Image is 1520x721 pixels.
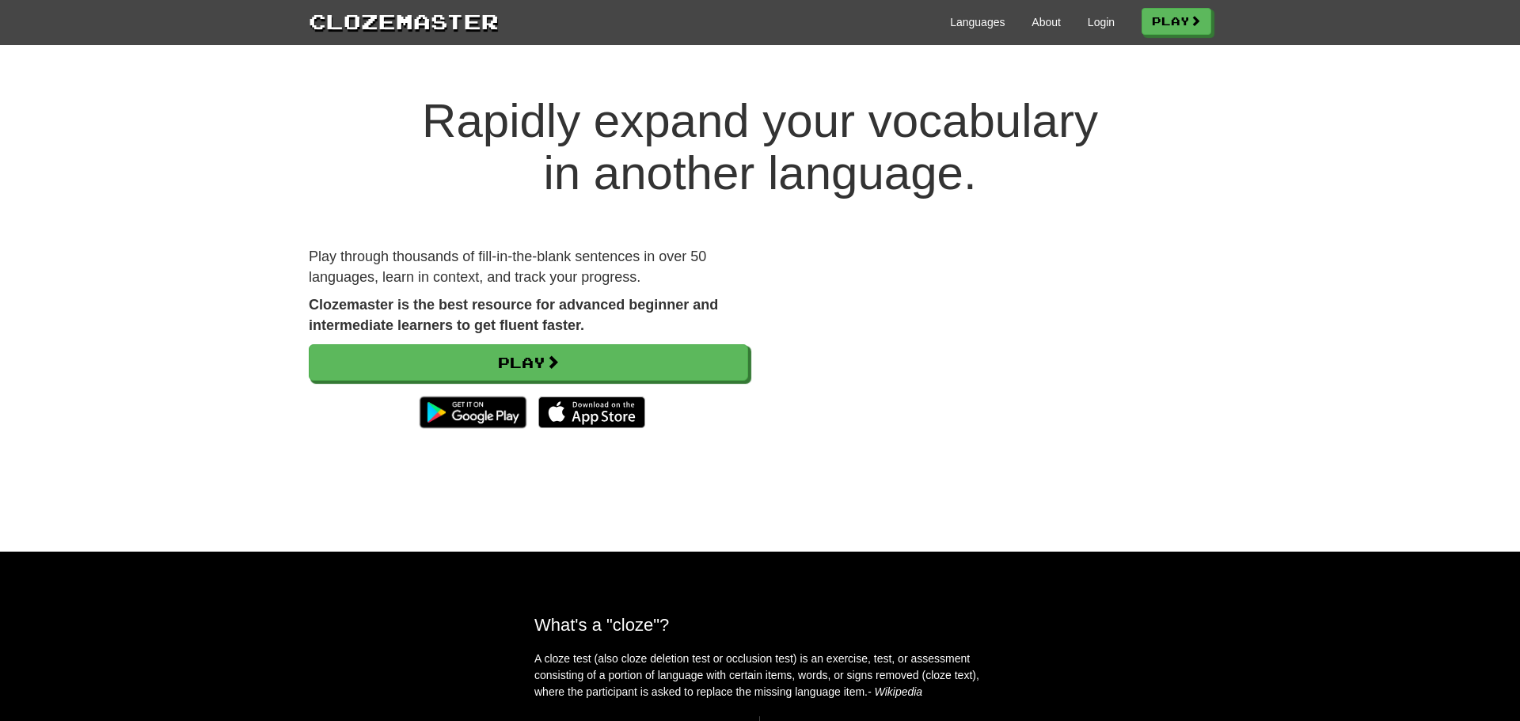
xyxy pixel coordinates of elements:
strong: Clozemaster is the best resource for advanced beginner and intermediate learners to get fluent fa... [309,297,718,333]
a: Play [309,344,748,381]
p: Play through thousands of fill-in-the-blank sentences in over 50 languages, learn in context, and... [309,247,748,287]
em: - Wikipedia [868,685,922,698]
p: A cloze test (also cloze deletion test or occlusion test) is an exercise, test, or assessment con... [534,651,986,700]
a: Clozemaster [309,6,499,36]
h2: What's a "cloze"? [534,615,986,635]
img: Get it on Google Play [412,389,534,436]
img: Download_on_the_App_Store_Badge_US-UK_135x40-25178aeef6eb6b83b96f5f2d004eda3bffbb37122de64afbaef7... [538,397,645,428]
a: About [1032,14,1061,30]
a: Languages [950,14,1005,30]
a: Login [1088,14,1115,30]
a: Play [1142,8,1211,35]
